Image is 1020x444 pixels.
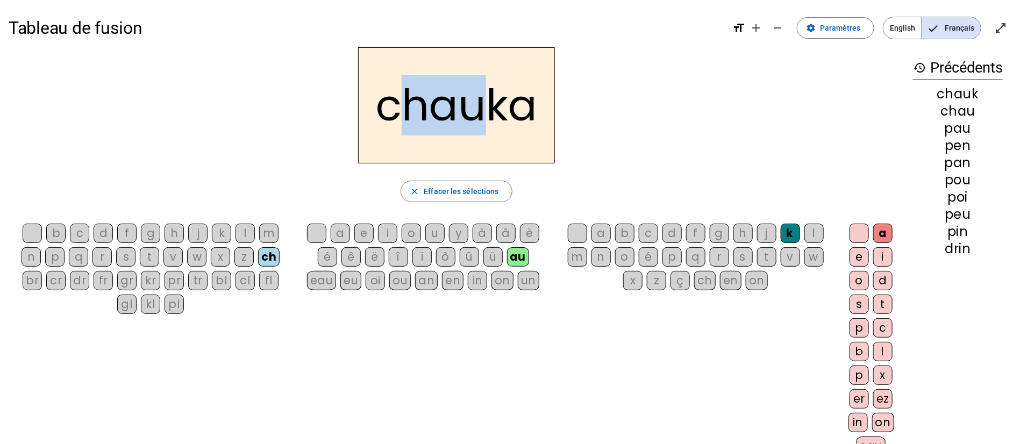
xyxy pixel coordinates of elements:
[850,247,869,267] div: e
[212,224,231,243] div: k
[568,247,587,267] div: m
[141,271,160,290] div: kr
[22,247,41,267] div: n
[163,247,183,267] div: v
[402,224,421,243] div: o
[165,224,184,243] div: h
[165,271,184,290] div: pr
[720,271,741,290] div: en
[767,17,788,39] button: Diminuer la taille de la police
[806,23,816,33] mat-icon: settings
[468,271,487,290] div: in
[520,224,539,243] div: è
[732,22,745,34] mat-icon: format_size
[318,247,337,267] div: é
[117,271,137,290] div: gr
[46,271,66,290] div: cr
[913,122,1003,135] div: pau
[460,247,479,267] div: û
[873,295,893,314] div: t
[117,295,137,314] div: gl
[365,247,384,267] div: ë
[647,271,666,290] div: z
[873,318,893,338] div: c
[307,271,337,290] div: eau
[366,271,385,290] div: oi
[662,247,682,267] div: p
[341,247,361,267] div: ê
[883,17,981,39] mat-button-toggle-group: Language selection
[850,295,869,314] div: s
[850,342,869,361] div: b
[401,181,512,202] button: Effacer les sélections
[412,247,432,267] div: ï
[913,191,1003,204] div: poi
[358,47,555,163] h2: chauka
[436,247,455,267] div: ô
[662,224,682,243] div: d
[745,17,767,39] button: Augmenter la taille de la police
[140,247,159,267] div: t
[913,174,1003,187] div: pou
[442,271,463,290] div: en
[873,247,893,267] div: i
[9,11,724,45] h1: Tableau de fusion
[615,247,634,267] div: o
[23,271,42,290] div: br
[449,224,468,243] div: y
[340,271,361,290] div: eu
[259,224,279,243] div: m
[591,224,611,243] div: a
[873,271,893,290] div: d
[922,17,981,39] span: Français
[591,247,611,267] div: n
[639,224,658,243] div: c
[389,247,408,267] div: î
[820,22,861,34] span: Paramètres
[425,224,445,243] div: u
[258,247,280,267] div: ch
[872,413,894,432] div: on
[94,271,113,290] div: fr
[473,224,492,243] div: à
[234,247,254,267] div: z
[850,389,869,409] div: er
[141,295,160,314] div: kl
[686,247,705,267] div: q
[913,88,1003,101] div: chauk
[615,224,634,243] div: b
[518,271,539,290] div: un
[671,271,690,290] div: ç
[804,224,824,243] div: l
[507,247,529,267] div: au
[913,139,1003,152] div: pen
[424,185,498,198] span: Effacer les sélections
[694,271,716,290] div: ch
[117,224,137,243] div: f
[848,413,868,432] div: in
[187,247,206,267] div: w
[92,247,112,267] div: r
[236,224,255,243] div: l
[990,17,1011,39] button: Entrer en plein écran
[781,224,800,243] div: k
[496,224,516,243] div: â
[757,247,776,267] div: t
[710,247,729,267] div: r
[69,247,88,267] div: q
[686,224,705,243] div: f
[781,247,800,267] div: v
[913,208,1003,221] div: peu
[733,224,753,243] div: h
[873,342,893,361] div: l
[45,247,65,267] div: p
[212,271,231,290] div: bl
[70,271,89,290] div: dr
[913,61,926,74] mat-icon: history
[913,56,1003,80] h3: Précédents
[757,224,776,243] div: j
[141,224,160,243] div: g
[710,224,729,243] div: g
[994,22,1007,34] mat-icon: open_in_full
[873,366,893,385] div: x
